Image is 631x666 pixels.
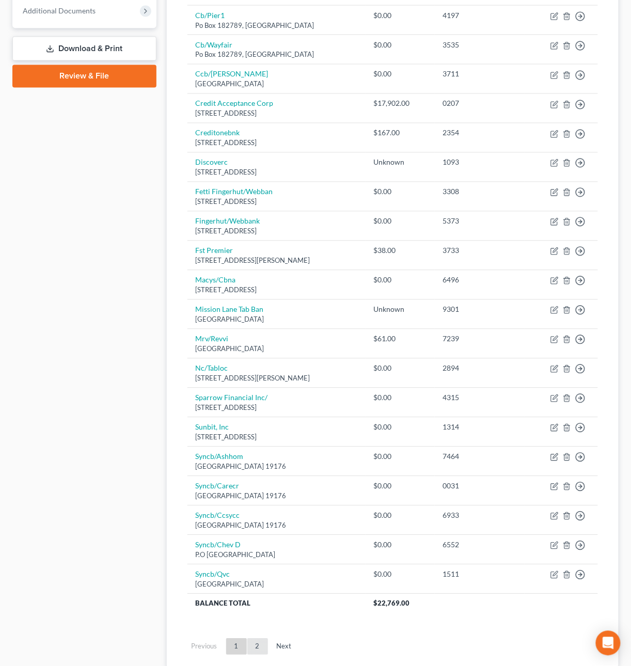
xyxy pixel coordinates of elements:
a: Fetti Fingerhut/Webban [196,187,273,196]
a: 1 [226,639,247,655]
div: Open Intercom Messenger [596,631,621,656]
div: [GEOGRAPHIC_DATA] [196,315,357,325]
div: $38.00 [374,246,427,256]
a: Discoverc [196,158,228,167]
div: [STREET_ADDRESS] [196,168,357,178]
div: 3535 [443,40,516,50]
a: Nc/Tabloc [196,364,228,373]
a: Syncb/Chev D [196,541,241,549]
a: 2 [247,639,268,655]
div: 2354 [443,128,516,138]
div: $0.00 [374,10,427,21]
a: Mrv/Revvi [196,335,229,343]
a: Macys/Cbna [196,276,236,284]
div: Po Box 182789, [GEOGRAPHIC_DATA] [196,50,357,60]
a: Syncb/Ashhom [196,452,244,461]
div: $0.00 [374,216,427,227]
div: [STREET_ADDRESS] [196,403,357,413]
div: [STREET_ADDRESS] [196,197,357,207]
div: 3711 [443,69,516,80]
div: 7464 [443,452,516,462]
div: 9301 [443,305,516,315]
div: $17,902.00 [374,99,427,109]
div: [GEOGRAPHIC_DATA] [196,580,357,590]
div: $0.00 [374,69,427,80]
div: [STREET_ADDRESS] [196,227,357,236]
a: Creditonebnk [196,129,240,137]
div: 1511 [443,569,516,580]
a: Credit Acceptance Corp [196,99,274,108]
div: [GEOGRAPHIC_DATA] [196,344,357,354]
div: 0031 [443,481,516,491]
div: [GEOGRAPHIC_DATA] 19176 [196,462,357,472]
div: 6496 [443,275,516,286]
div: 1314 [443,422,516,433]
div: $0.00 [374,511,427,521]
div: [STREET_ADDRESS][PERSON_NAME] [196,374,357,384]
div: 3308 [443,187,516,197]
div: 4315 [443,393,516,403]
div: [STREET_ADDRESS] [196,286,357,295]
div: $0.00 [374,363,427,374]
div: $0.00 [374,452,427,462]
div: [STREET_ADDRESS] [196,109,357,119]
a: Mission Lane Tab Ban [196,305,264,314]
a: Ccb/[PERSON_NAME] [196,70,269,78]
a: Next [269,639,300,655]
div: [STREET_ADDRESS] [196,433,357,442]
a: Syncb/Carecr [196,482,240,490]
div: P.O [GEOGRAPHIC_DATA] [196,550,357,560]
div: Po Box 182789, [GEOGRAPHIC_DATA] [196,21,357,30]
div: [GEOGRAPHIC_DATA] 19176 [196,521,357,531]
div: $0.00 [374,481,427,491]
div: [STREET_ADDRESS] [196,138,357,148]
div: 2894 [443,363,516,374]
a: Download & Print [12,37,156,61]
div: $0.00 [374,40,427,50]
a: Syncb/Qvc [196,570,230,579]
span: Additional Documents [23,6,96,15]
div: $0.00 [374,275,427,286]
div: $167.00 [374,128,427,138]
div: $0.00 [374,540,427,550]
a: Sparrow Financial Inc/ [196,393,268,402]
div: 0207 [443,99,516,109]
div: [GEOGRAPHIC_DATA] 19176 [196,491,357,501]
div: $0.00 [374,187,427,197]
div: $61.00 [374,334,427,344]
a: Syncb/Ccsycc [196,511,240,520]
div: 5373 [443,216,516,227]
div: $0.00 [374,422,427,433]
div: Unknown [374,157,427,168]
div: $0.00 [374,393,427,403]
div: [GEOGRAPHIC_DATA] [196,80,357,89]
div: 1093 [443,157,516,168]
a: Fingerhut/Webbank [196,217,260,226]
a: Cb/Pier1 [196,11,225,20]
div: Unknown [374,305,427,315]
div: 3733 [443,246,516,256]
a: Fst Premier [196,246,233,255]
a: Cb/Wayfair [196,40,233,49]
a: Review & File [12,65,156,88]
div: 4197 [443,10,516,21]
div: [STREET_ADDRESS][PERSON_NAME] [196,256,357,266]
a: Sunbit, Inc [196,423,229,432]
div: 6552 [443,540,516,550]
span: $22,769.00 [374,599,410,608]
div: 7239 [443,334,516,344]
div: 6933 [443,511,516,521]
th: Balance Total [187,594,366,612]
div: $0.00 [374,569,427,580]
